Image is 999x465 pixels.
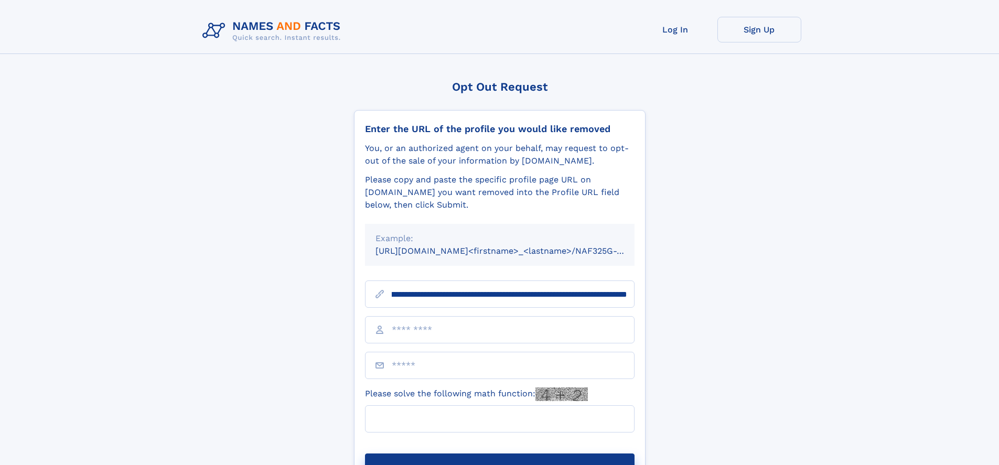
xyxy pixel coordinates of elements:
[365,174,635,211] div: Please copy and paste the specific profile page URL on [DOMAIN_NAME] you want removed into the Pr...
[717,17,801,42] a: Sign Up
[633,17,717,42] a: Log In
[354,80,646,93] div: Opt Out Request
[365,387,588,401] label: Please solve the following math function:
[365,123,635,135] div: Enter the URL of the profile you would like removed
[365,142,635,167] div: You, or an authorized agent on your behalf, may request to opt-out of the sale of your informatio...
[198,17,349,45] img: Logo Names and Facts
[375,232,624,245] div: Example:
[375,246,654,256] small: [URL][DOMAIN_NAME]<firstname>_<lastname>/NAF325G-xxxxxxxx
